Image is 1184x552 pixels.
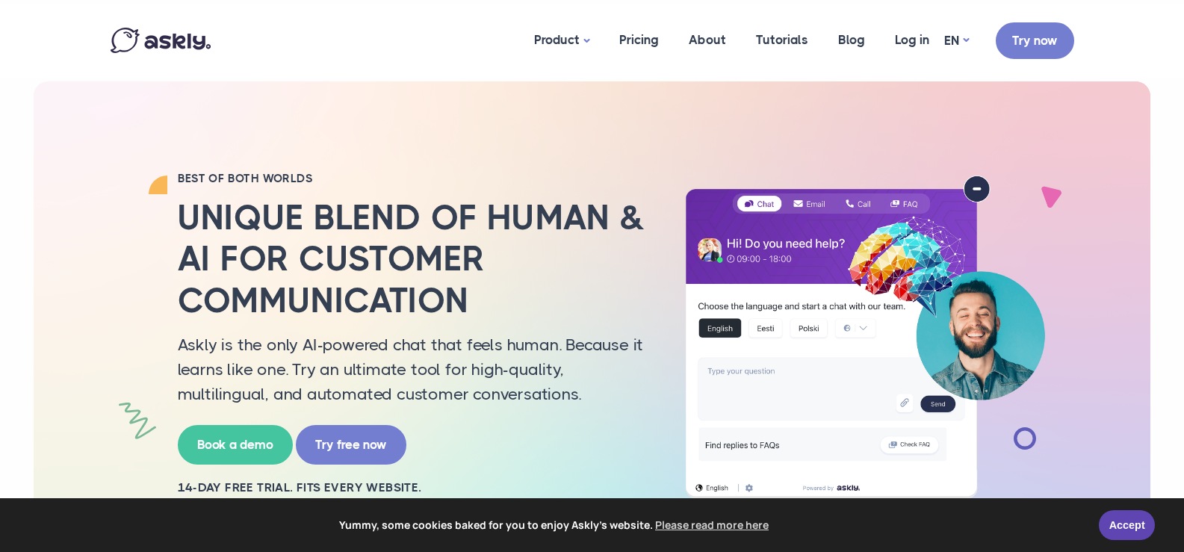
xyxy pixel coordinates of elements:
[178,480,648,496] h2: 14-day free trial. Fits every website.
[519,4,604,78] a: Product
[296,425,406,465] a: Try free now
[823,4,880,76] a: Blog
[22,514,1088,536] span: Yummy, some cookies baked for you to enjoy Askly's website.
[1099,510,1155,540] a: Accept
[671,176,1059,498] img: AI multilingual chat
[741,4,823,76] a: Tutorials
[944,30,969,52] a: EN
[178,425,293,465] a: Book a demo
[604,4,674,76] a: Pricing
[111,28,211,53] img: Askly
[178,171,648,186] h2: BEST OF BOTH WORLDS
[880,4,944,76] a: Log in
[178,332,648,406] p: Askly is the only AI-powered chat that feels human. Because it learns like one. Try an ultimate t...
[674,4,741,76] a: About
[653,514,771,536] a: learn more about cookies
[996,22,1074,59] a: Try now
[178,197,648,321] h2: Unique blend of human & AI for customer communication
